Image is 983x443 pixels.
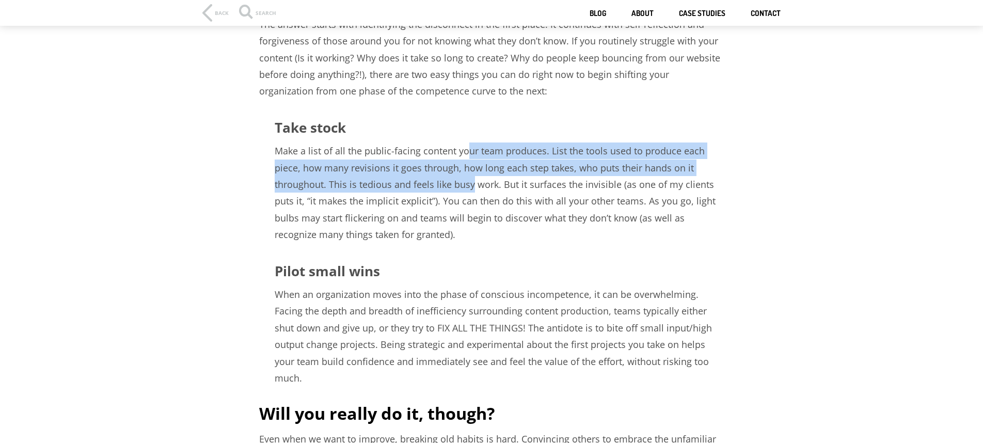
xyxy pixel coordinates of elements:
[215,10,229,15] div: Back
[259,264,724,278] h3: Pilot small wins
[239,10,276,21] div: Search
[751,9,781,19] a: Contact
[259,402,724,425] h2: Will you really do it, though?
[259,121,724,134] h3: Take stock
[259,16,724,100] p: The answer starts with identifying the disconnect in the first place. It continues with self-refl...
[679,9,725,19] a: Case studies
[259,286,724,386] p: When an organization moves into the phase of conscious incompetence, it can be overwhelming. Faci...
[259,143,724,243] p: Make a list of all the public-facing content your team produces. List the tools used to produce e...
[590,9,606,19] a: Blog
[202,4,229,22] a: Back
[631,9,654,19] a: About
